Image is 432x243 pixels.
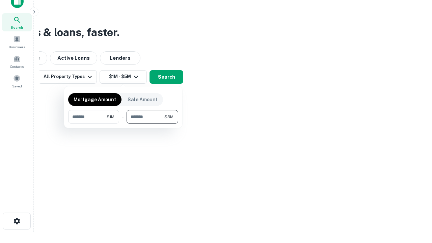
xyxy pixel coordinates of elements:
[398,189,432,221] iframe: Chat Widget
[122,110,124,124] div: -
[164,114,173,120] span: $5M
[128,96,158,103] p: Sale Amount
[107,114,114,120] span: $1M
[74,96,116,103] p: Mortgage Amount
